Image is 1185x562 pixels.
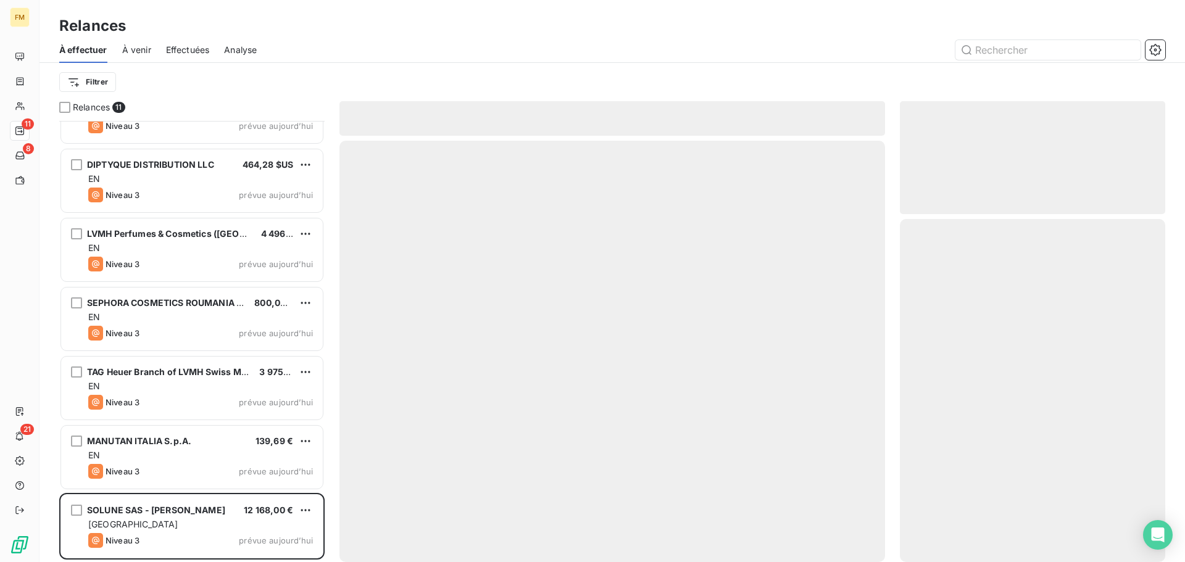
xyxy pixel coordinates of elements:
[23,143,34,154] span: 8
[106,121,139,131] span: Niveau 3
[20,424,34,435] span: 21
[87,366,311,377] span: TAG Heuer Branch of LVMH Swiss Manufactures SA.
[239,121,313,131] span: prévue aujourd’hui
[22,118,34,130] span: 11
[59,44,107,56] span: À effectuer
[244,505,293,515] span: 12 168,00 €
[239,259,313,269] span: prévue aujourd’hui
[88,242,100,253] span: EN
[239,190,313,200] span: prévue aujourd’hui
[239,535,313,545] span: prévue aujourd’hui
[87,436,191,446] span: MANUTAN ITALIA S.p.A.
[1143,520,1173,550] div: Open Intercom Messenger
[106,535,139,545] span: Niveau 3
[224,44,257,56] span: Analyse
[112,102,125,113] span: 11
[88,381,100,391] span: EN
[239,328,313,338] span: prévue aujourd’hui
[87,228,327,239] span: LVMH Perfumes & Cosmetics ([GEOGRAPHIC_DATA]) Ltd
[88,450,100,460] span: EN
[88,173,100,184] span: EN
[10,535,30,555] img: Logo LeanPay
[106,259,139,269] span: Niveau 3
[254,297,294,308] span: 800,00 €
[256,436,293,446] span: 139,69 €
[106,328,139,338] span: Niveau 3
[166,44,210,56] span: Effectuées
[122,44,151,56] span: À venir
[239,466,313,476] span: prévue aujourd’hui
[87,159,214,170] span: DIPTYQUE DISTRIBUTION LLC
[243,159,294,170] span: 464,28 $US
[10,7,30,27] div: FM
[59,121,325,562] div: grid
[106,466,139,476] span: Niveau 3
[259,366,306,377] span: 3 975,00 €
[239,397,313,407] span: prévue aujourd’hui
[106,397,139,407] span: Niveau 3
[88,312,100,322] span: EN
[73,101,110,114] span: Relances
[59,72,116,92] button: Filtrer
[87,297,248,308] span: SEPHORA COSMETICS ROUMANIA SA
[88,519,178,529] span: [GEOGRAPHIC_DATA]
[261,228,309,239] span: 4 496,08 €
[955,40,1141,60] input: Rechercher
[106,190,139,200] span: Niveau 3
[87,505,225,515] span: SOLUNE SAS - [PERSON_NAME]
[59,15,126,37] h3: Relances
